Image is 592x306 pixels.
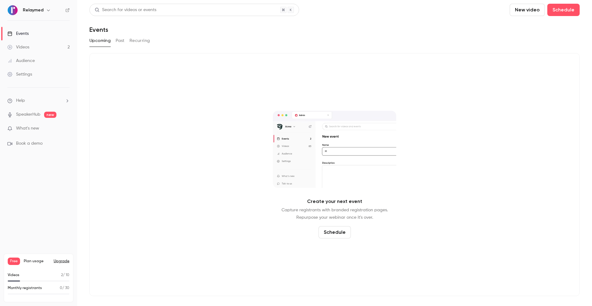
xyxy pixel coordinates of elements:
button: Recurring [129,36,150,46]
div: Videos [7,44,29,50]
li: help-dropdown-opener [7,97,70,104]
button: Upgrade [54,259,69,264]
button: Past [116,36,125,46]
p: Videos [8,272,19,278]
span: new [44,112,56,118]
p: Create your next event [307,198,362,205]
div: Events [7,31,29,37]
span: Plan usage [24,259,50,264]
p: Monthly registrants [8,285,42,291]
div: Audience [7,58,35,64]
span: 2 [61,273,63,277]
h6: Relaymed [23,7,43,13]
img: Relaymed [8,5,18,15]
span: Free [8,258,20,265]
div: Search for videos or events [95,7,156,13]
p: / 10 [61,272,69,278]
button: Schedule [547,4,580,16]
iframe: Noticeable Trigger [62,126,70,131]
h1: Events [89,26,108,33]
span: Help [16,97,25,104]
span: What's new [16,125,39,132]
span: Book a demo [16,140,43,147]
p: / 30 [60,285,69,291]
button: New video [510,4,545,16]
div: Settings [7,71,32,77]
span: 0 [60,286,62,290]
button: Upcoming [89,36,111,46]
a: SpeakerHub [16,111,40,118]
p: Capture registrants with branded registration pages. Repurpose your webinar once it's over. [282,206,388,221]
button: Schedule [319,226,351,238]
